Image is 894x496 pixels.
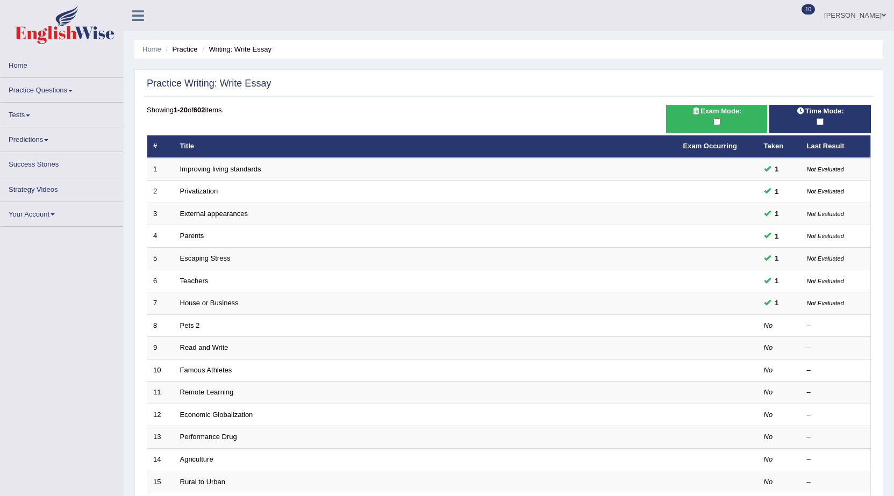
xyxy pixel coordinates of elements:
td: 4 [147,225,174,248]
th: Taken [758,135,801,158]
div: – [807,343,865,353]
a: Home [1,53,123,74]
td: 8 [147,314,174,337]
span: You can still take this question [771,231,783,242]
em: No [764,433,773,441]
a: Practice Questions [1,78,123,99]
td: 15 [147,471,174,493]
small: Not Evaluated [807,278,844,284]
td: 2 [147,181,174,203]
div: – [807,387,865,398]
a: Economic Globalization [180,411,253,419]
b: 602 [194,106,205,114]
a: Parents [180,232,204,240]
a: Pets 2 [180,321,200,329]
small: Not Evaluated [807,300,844,306]
small: Not Evaluated [807,233,844,239]
span: You can still take this question [771,163,783,175]
a: Teachers [180,277,209,285]
a: Privatization [180,187,218,195]
a: Agriculture [180,455,213,463]
small: Not Evaluated [807,211,844,217]
div: – [807,477,865,487]
span: You can still take this question [771,208,783,219]
div: Showing of items. [147,105,871,115]
a: Exam Occurring [683,142,737,150]
em: No [764,388,773,396]
td: 11 [147,382,174,404]
b: 1-20 [174,106,188,114]
a: Home [142,45,161,53]
a: Strategy Videos [1,177,123,198]
small: Not Evaluated [807,166,844,172]
td: 13 [147,426,174,449]
span: You can still take this question [771,297,783,308]
td: 9 [147,337,174,360]
a: Predictions [1,127,123,148]
a: Improving living standards [180,165,261,173]
span: Exam Mode: [688,105,746,117]
td: 6 [147,270,174,292]
a: Performance Drug [180,433,237,441]
td: 1 [147,158,174,181]
th: Title [174,135,677,158]
th: Last Result [801,135,871,158]
small: Not Evaluated [807,255,844,262]
span: You can still take this question [771,253,783,264]
span: 10 [802,4,815,15]
div: – [807,455,865,465]
a: Escaping Stress [180,254,231,262]
h2: Practice Writing: Write Essay [147,78,271,89]
span: You can still take this question [771,186,783,197]
li: Practice [163,44,197,54]
a: Famous Athletes [180,366,232,374]
div: – [807,410,865,420]
a: House or Business [180,299,239,307]
em: No [764,366,773,374]
td: 14 [147,449,174,471]
em: No [764,343,773,351]
span: You can still take this question [771,275,783,286]
a: Rural to Urban [180,478,226,486]
em: No [764,411,773,419]
td: 5 [147,247,174,270]
span: Time Mode: [792,105,848,117]
td: 12 [147,404,174,426]
em: No [764,455,773,463]
a: Remote Learning [180,388,234,396]
div: Show exams occurring in exams [666,105,768,133]
li: Writing: Write Essay [199,44,271,54]
div: – [807,432,865,442]
a: Success Stories [1,152,123,173]
th: # [147,135,174,158]
div: – [807,321,865,331]
em: No [764,478,773,486]
small: Not Evaluated [807,188,844,195]
a: Tests [1,103,123,124]
a: External appearances [180,210,248,218]
td: 3 [147,203,174,225]
em: No [764,321,773,329]
td: 10 [147,359,174,382]
a: Your Account [1,202,123,223]
td: 7 [147,292,174,315]
a: Read and Write [180,343,228,351]
div: – [807,365,865,376]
